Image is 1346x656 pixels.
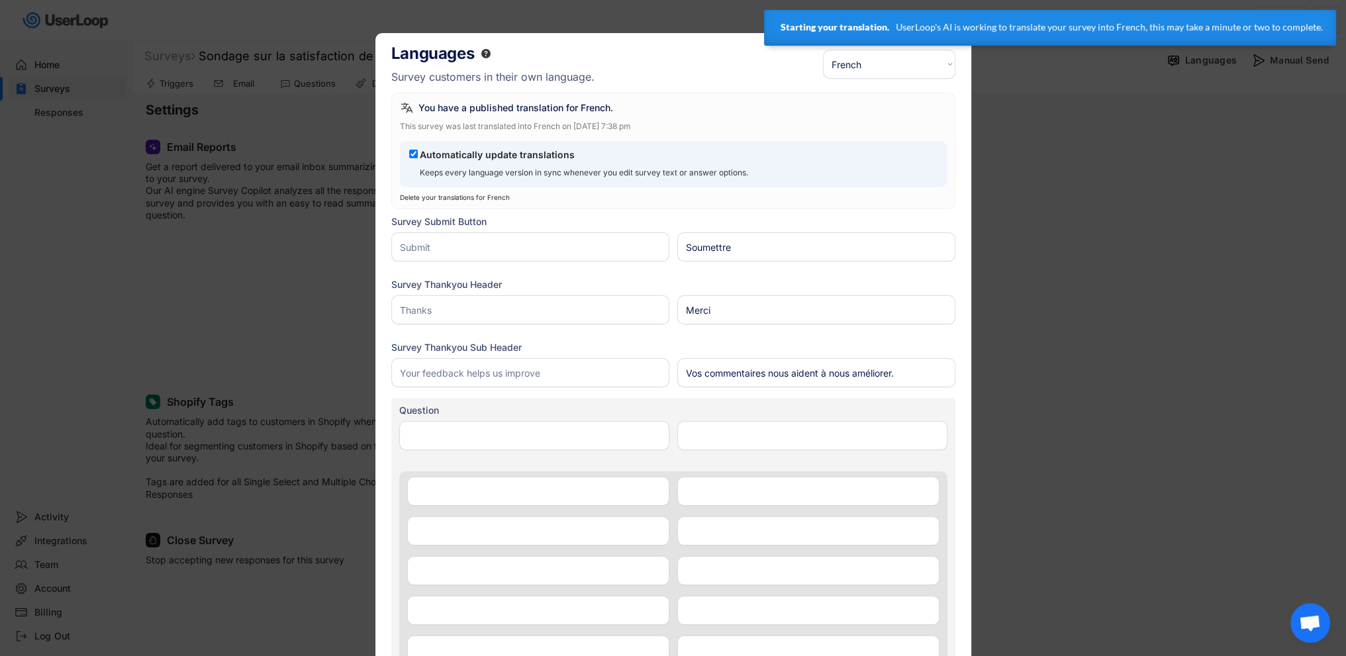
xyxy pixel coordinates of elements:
div: Survey Thankyou Sub Header [391,340,522,354]
h6: You have a published translation for French. [418,102,613,114]
div: Survey Thankyou Header [391,277,502,291]
h6: Survey customers in their own language. [391,69,823,85]
div: Survey Submit Button [391,214,487,228]
p: UserLoop's AI is working to translate your survey into French, this may take a minute or two to c... [896,22,1323,32]
button:  [481,48,491,59]
div: This survey was last translated into French on [DATE] 7:38 pm [400,121,947,131]
a: Ouvrir le chat [1290,603,1330,643]
div: Keeps every language version in sync whenever you edit survey text or answer options. [420,167,967,177]
h4: Languages [391,44,475,64]
div: Question [399,403,439,417]
div: Delete your translations for French [400,194,510,201]
strong: Starting your translation. [781,22,889,32]
label: Automatically update translations [420,149,575,160]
